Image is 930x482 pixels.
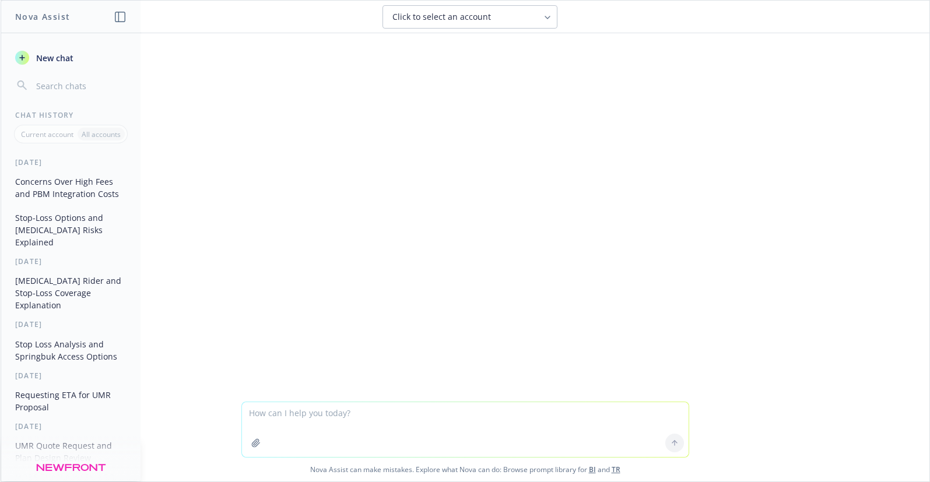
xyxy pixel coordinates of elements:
h1: Nova Assist [15,10,70,23]
span: New chat [34,52,73,64]
div: [DATE] [1,157,141,167]
a: TR [612,465,620,474]
button: Concerns Over High Fees and PBM Integration Costs [10,172,131,203]
button: [MEDICAL_DATA] Rider and Stop-Loss Coverage Explanation [10,271,131,315]
p: Current account [21,129,73,139]
span: Nova Assist can make mistakes. Explore what Nova can do: Browse prompt library for and [5,458,925,481]
div: [DATE] [1,256,141,266]
div: More than a week ago [1,472,141,482]
div: [DATE] [1,319,141,329]
input: Search chats [34,78,127,94]
p: All accounts [82,129,121,139]
button: Stop Loss Analysis and Springbuk Access Options [10,335,131,366]
button: Click to select an account [382,5,557,29]
button: Stop-Loss Options and [MEDICAL_DATA] Risks Explained [10,208,131,252]
button: New chat [10,47,131,68]
button: Requesting ETA for UMR Proposal [10,385,131,417]
span: Click to select an account [392,11,491,23]
div: [DATE] [1,371,141,381]
div: [DATE] [1,421,141,431]
div: Chat History [1,110,141,120]
button: UMR Quote Request and Plan Design Review [10,436,131,467]
a: BI [589,465,596,474]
